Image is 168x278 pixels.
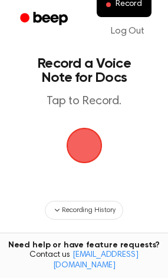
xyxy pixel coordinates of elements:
a: Log Out [99,17,156,45]
span: Contact us [7,250,161,271]
span: Recording History [62,205,115,216]
p: Tap to Record. [21,94,147,109]
a: Beep [12,8,78,31]
h1: Record a Voice Note for Docs [21,57,147,85]
button: Recording History [45,201,123,220]
img: Beep Logo [67,128,102,163]
a: [EMAIL_ADDRESS][DOMAIN_NAME] [53,251,139,270]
